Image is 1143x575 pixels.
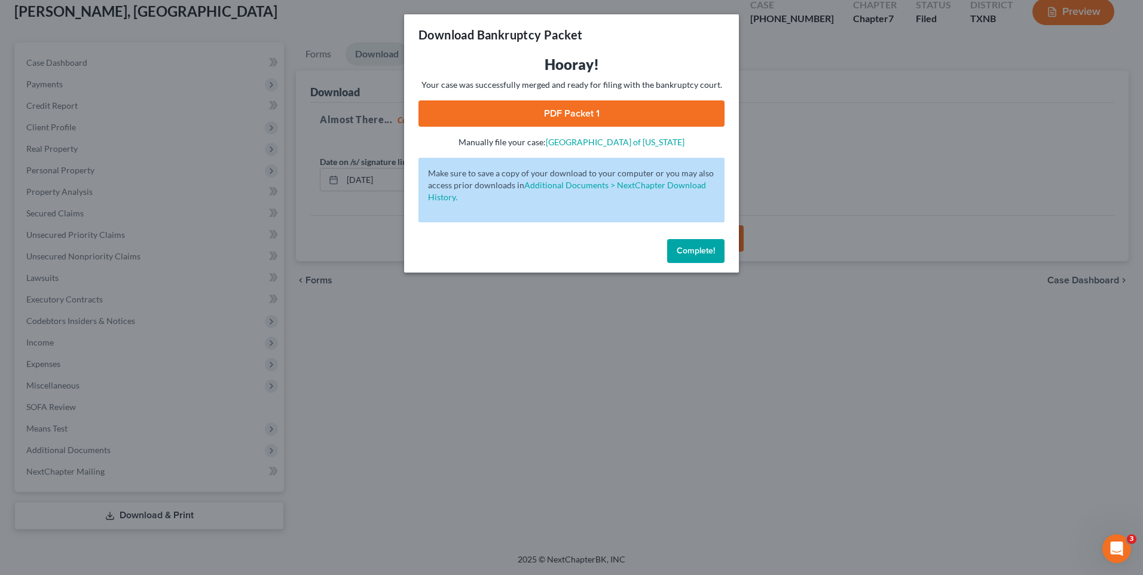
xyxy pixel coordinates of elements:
span: Complete! [677,246,715,256]
p: Your case was successfully merged and ready for filing with the bankruptcy court. [418,79,725,91]
a: [GEOGRAPHIC_DATA] of [US_STATE] [546,137,684,147]
iframe: Intercom live chat [1102,534,1131,563]
button: Complete! [667,239,725,263]
p: Make sure to save a copy of your download to your computer or you may also access prior downloads in [428,167,715,203]
h3: Download Bankruptcy Packet [418,26,582,43]
h3: Hooray! [418,55,725,74]
p: Manually file your case: [418,136,725,148]
span: 3 [1127,534,1136,544]
a: Additional Documents > NextChapter Download History. [428,180,706,202]
a: PDF Packet 1 [418,100,725,127]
